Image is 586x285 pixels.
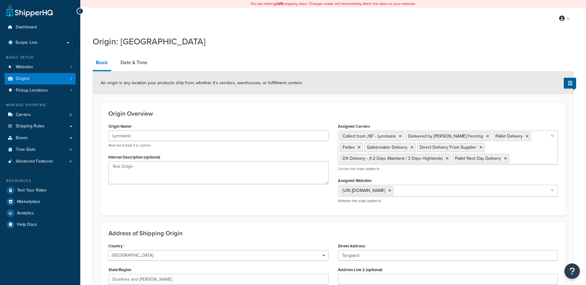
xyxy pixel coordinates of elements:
b: LIVE [276,1,283,6]
p: Must not include # or comma [108,143,329,148]
span: Pickup Locations [16,88,48,93]
span: Advanced Features [16,159,53,164]
p: Carriers this origin applies to [338,167,558,171]
label: Assigned Carriers [338,124,370,129]
li: Advanced Features [5,156,76,167]
label: Origin Name [108,124,133,129]
a: Marketplace [5,196,76,207]
li: Time Slots [5,144,76,155]
span: 4 [70,159,72,164]
button: Open Resource Center [564,263,580,279]
span: Fedex [343,144,355,151]
a: Origins1 [5,73,76,85]
label: Street Address [338,244,366,249]
a: Advanced Features4 [5,156,76,167]
span: Galebreaker Delivery [367,144,407,151]
div: Manage Shipping [5,102,76,108]
h3: Origin Overview [108,110,558,117]
span: Websites [16,64,33,70]
span: Pallet Delivery [495,133,523,139]
a: Test Your Rates [5,185,76,196]
span: Boxes [16,135,28,141]
span: Carriers [16,112,31,118]
span: 1 [70,64,72,70]
a: Date & Time [117,55,150,70]
div: Basic Setup [5,55,76,60]
textarea: Test Origin [108,161,329,184]
span: Collect from JSF - Lynnbank [343,133,396,139]
span: Marketplace [17,199,40,204]
a: Websites1 [5,61,76,73]
a: Basic [93,55,111,71]
a: Carriers8 [5,109,76,121]
span: Time Slots [16,147,36,152]
span: Delivered by [PERSON_NAME] Fencing [408,133,483,139]
label: Address Line 2 (optional) [338,267,382,272]
span: Shipping Rules [16,124,44,129]
div: Resources [5,178,76,184]
a: Time Slots0 [5,144,76,155]
li: Pickup Locations [5,85,76,96]
span: Direct Delivery From Supplier [420,144,476,151]
span: Help Docs [17,222,37,227]
span: Test Your Rates [17,188,47,193]
a: Pickup Locations1 [5,85,76,96]
p: Websites this origin applies to [338,199,558,203]
span: Dashboard [16,25,37,30]
span: An origin is any location your products ship from, whether it’s vendors, warehouses, or fulfillme... [101,80,303,86]
button: Show Help Docs [564,78,576,89]
li: Origins [5,73,76,85]
span: DX Delivery - (1-2 Days Mainland / 3 Days Highlands) [343,155,443,162]
li: Carriers [5,109,76,121]
span: [URL][DOMAIN_NAME] [343,187,385,194]
span: 8 [70,112,72,118]
h3: Address of Shipping Origin [108,230,558,237]
span: Analytics [17,211,34,216]
h1: Origin: [GEOGRAPHIC_DATA] [93,35,566,47]
span: 1 [70,88,72,93]
a: Shipping Rules [5,121,76,132]
a: Analytics [5,208,76,219]
a: Boxes [5,132,76,144]
span: 0 [70,147,72,152]
label: Assigned Websites [338,178,372,183]
label: Internal Description (optional) [108,155,160,159]
span: 1 [70,76,72,81]
span: Pallet Next Day Delivery [455,155,501,162]
a: Dashboard [5,22,76,33]
label: State/Region [108,267,131,272]
span: Origins [16,76,30,81]
span: Scope: Live [15,40,37,45]
a: Help Docs [5,219,76,230]
li: Websites [5,61,76,73]
label: Country [108,244,124,249]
